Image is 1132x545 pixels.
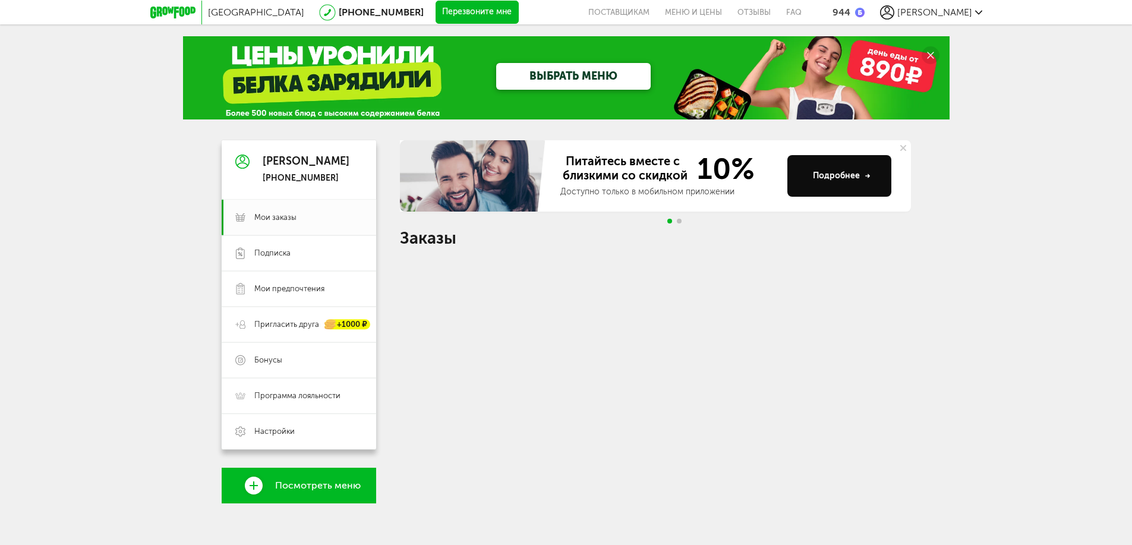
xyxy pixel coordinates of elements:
a: ВЫБРАТЬ МЕНЮ [496,63,651,90]
div: Подробнее [813,170,871,182]
span: Мои заказы [254,212,297,223]
div: [PERSON_NAME] [263,156,349,168]
img: family-banner.579af9d.jpg [400,140,548,212]
span: Посмотреть меню [275,480,361,491]
span: [GEOGRAPHIC_DATA] [208,7,304,18]
span: Пригласить друга [254,319,319,330]
button: Подробнее [787,155,891,197]
a: Программа лояльности [222,378,376,414]
span: [PERSON_NAME] [897,7,972,18]
a: Подписка [222,235,376,271]
div: Доступно только в мобильном приложении [560,186,778,198]
a: Пригласить друга +1000 ₽ [222,307,376,342]
div: 944 [833,7,850,18]
img: bonus_b.cdccf46.png [855,8,865,17]
a: Мои заказы [222,200,376,235]
span: Программа лояльности [254,390,340,401]
h1: Заказы [400,231,911,246]
a: Настройки [222,414,376,449]
div: [PHONE_NUMBER] [263,173,349,184]
span: Go to slide 1 [667,219,672,223]
span: Go to slide 2 [677,219,682,223]
a: Посмотреть меню [222,468,376,503]
span: Мои предпочтения [254,283,324,294]
button: Перезвоните мне [436,1,519,24]
div: +1000 ₽ [325,320,370,330]
span: Бонусы [254,355,282,366]
span: Настройки [254,426,295,437]
span: 10% [690,154,755,184]
span: Питайтесь вместе с близкими со скидкой [560,154,690,184]
span: Подписка [254,248,291,259]
a: [PHONE_NUMBER] [339,7,424,18]
a: Мои предпочтения [222,271,376,307]
a: Бонусы [222,342,376,378]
